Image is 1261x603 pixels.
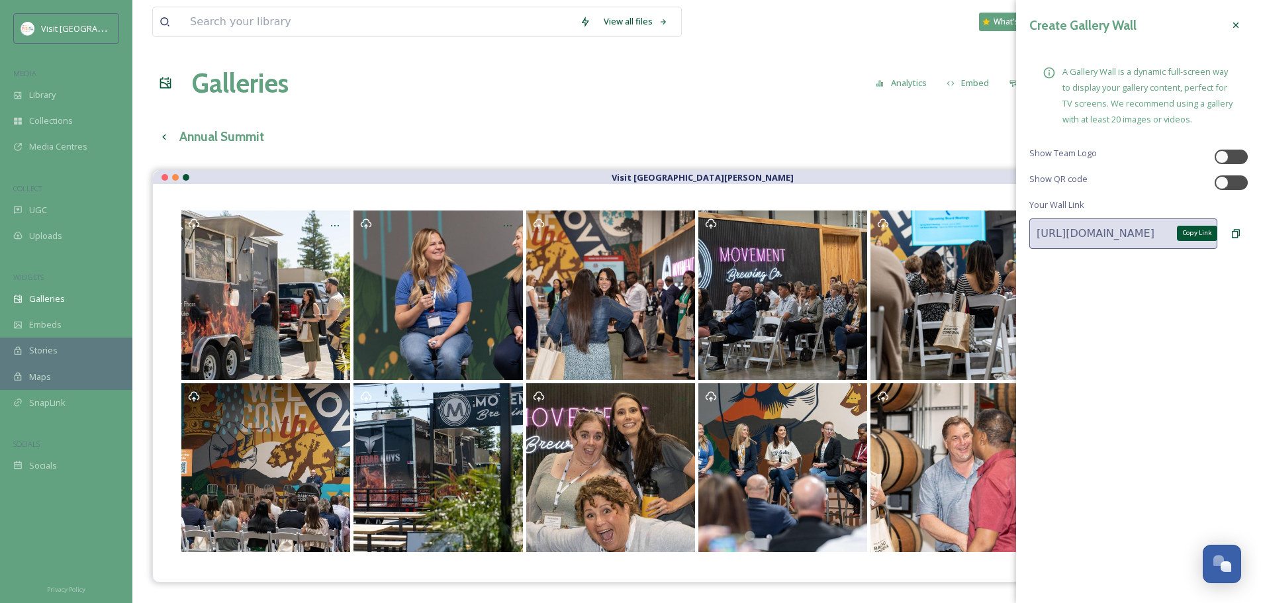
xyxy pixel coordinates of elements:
[29,318,62,331] span: Embeds
[1029,199,1084,211] span: Your Wall Link
[47,580,85,596] a: Privacy Policy
[979,13,1045,31] a: What's New
[183,7,573,36] input: Search your library
[29,230,62,242] span: Uploads
[47,585,85,594] span: Privacy Policy
[29,204,47,216] span: UGC
[1002,70,1089,96] button: Customise
[21,22,34,35] img: images.png
[41,22,209,34] span: Visit [GEOGRAPHIC_DATA][PERSON_NAME]
[869,70,940,96] a: Analytics
[29,344,58,357] span: Stories
[940,70,996,96] button: Embed
[179,127,264,146] h3: Annual Summit
[29,140,87,153] span: Media Centres
[29,293,65,305] span: Galleries
[13,183,42,193] span: COLLECT
[29,459,57,472] span: Socials
[1029,16,1137,35] h3: Create Gallery Wall
[192,64,289,103] a: Galleries
[612,171,794,183] strong: Visit [GEOGRAPHIC_DATA][PERSON_NAME]
[1203,545,1241,583] button: Open Chat
[29,396,66,409] span: SnapLink
[29,89,56,101] span: Library
[29,371,51,383] span: Maps
[869,70,933,96] button: Analytics
[1029,173,1088,185] span: Show QR code
[29,115,73,127] span: Collections
[1062,66,1233,125] span: A Gallery Wall is a dynamic full-screen way to display your gallery content, perfect for TV scree...
[1029,147,1097,160] span: Show Team Logo
[13,272,44,282] span: WIDGETS
[13,68,36,78] span: MEDIA
[597,9,675,34] a: View all files
[1177,226,1217,240] div: Copy Link
[13,439,40,449] span: SOCIALS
